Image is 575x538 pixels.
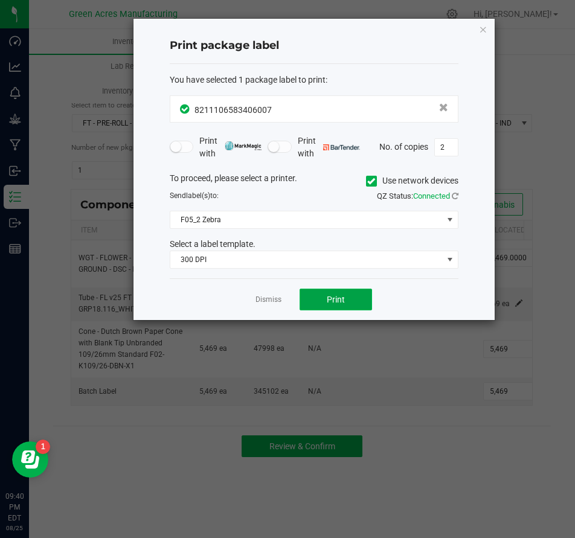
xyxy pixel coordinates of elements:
[377,191,458,200] span: QZ Status:
[225,141,262,150] img: mark_magic_cybra.png
[298,135,360,160] span: Print with
[186,191,210,200] span: label(s)
[194,105,272,115] span: 8211106583406007
[255,295,281,305] a: Dismiss
[12,441,48,478] iframe: Resource center
[180,103,191,115] span: In Sync
[413,191,450,200] span: Connected
[327,295,345,304] span: Print
[170,251,443,268] span: 300 DPI
[36,440,50,454] iframe: Resource center unread badge
[170,191,219,200] span: Send to:
[366,175,458,187] label: Use network devices
[170,38,458,54] h4: Print package label
[161,172,467,190] div: To proceed, please select a printer.
[170,75,326,85] span: You have selected 1 package label to print
[170,74,458,86] div: :
[161,238,467,251] div: Select a label template.
[323,144,360,150] img: bartender.png
[300,289,372,310] button: Print
[379,141,428,151] span: No. of copies
[170,211,443,228] span: F05_2 Zebra
[199,135,262,160] span: Print with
